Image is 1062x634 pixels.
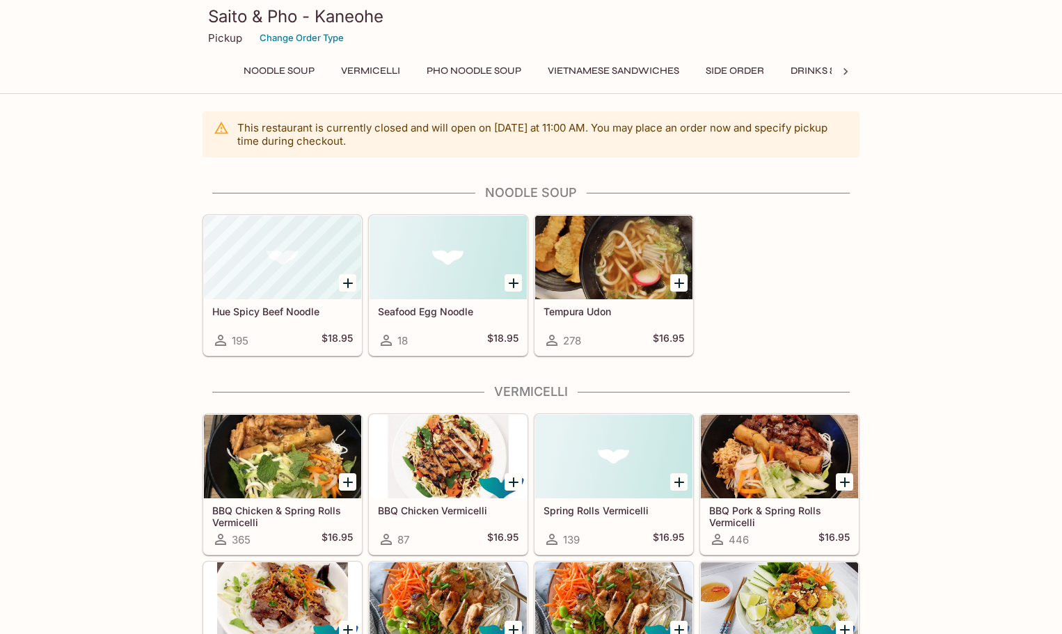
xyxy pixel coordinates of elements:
button: Pho Noodle Soup [419,61,529,81]
button: Change Order Type [253,27,350,49]
a: BBQ Chicken & Spring Rolls Vermicelli365$16.95 [203,414,362,555]
h5: BBQ Pork & Spring Rolls Vermicelli [709,505,850,528]
span: 195 [232,334,248,347]
a: Hue Spicy Beef Noodle195$18.95 [203,215,362,356]
span: 139 [563,533,580,546]
h5: Seafood Egg Noodle [378,306,518,317]
h5: Spring Rolls Vermicelli [544,505,684,516]
h5: $16.95 [487,531,518,548]
button: Add BBQ Chicken & Spring Rolls Vermicelli [339,473,356,491]
button: Add Hue Spicy Beef Noodle [339,274,356,292]
h4: Noodle Soup [203,185,859,200]
h5: BBQ Chicken & Spring Rolls Vermicelli [212,505,353,528]
a: Tempura Udon278$16.95 [534,215,693,356]
a: Seafood Egg Noodle18$18.95 [369,215,528,356]
a: BBQ Chicken Vermicelli87$16.95 [369,414,528,555]
span: 365 [232,533,251,546]
span: 87 [397,533,409,546]
div: BBQ Chicken Vermicelli [370,415,527,498]
h5: $16.95 [322,531,353,548]
span: 18 [397,334,408,347]
h3: Saito & Pho - Kaneohe [208,6,854,27]
button: Add Tempura Udon [670,274,688,292]
button: Add Spring Rolls Vermicelli [670,473,688,491]
div: BBQ Pork & Spring Rolls Vermicelli [701,415,858,498]
h5: $18.95 [322,332,353,349]
div: Spring Rolls Vermicelli [535,415,692,498]
h5: BBQ Chicken Vermicelli [378,505,518,516]
button: Add BBQ Chicken Vermicelli [505,473,522,491]
span: 278 [563,334,581,347]
div: Hue Spicy Beef Noodle [204,216,361,299]
h4: Vermicelli [203,384,859,399]
a: BBQ Pork & Spring Rolls Vermicelli446$16.95 [700,414,859,555]
div: BBQ Chicken & Spring Rolls Vermicelli [204,415,361,498]
button: Side Order [698,61,772,81]
button: Add BBQ Pork & Spring Rolls Vermicelli [836,473,853,491]
button: Vermicelli [333,61,408,81]
div: Seafood Egg Noodle [370,216,527,299]
button: Noodle Soup [236,61,322,81]
h5: Tempura Udon [544,306,684,317]
button: Vietnamese Sandwiches [540,61,687,81]
p: Pickup [208,31,242,45]
h5: $18.95 [487,332,518,349]
span: 446 [729,533,749,546]
h5: $16.95 [653,332,684,349]
button: Add Seafood Egg Noodle [505,274,522,292]
button: Drinks & Desserts [783,61,894,81]
h5: $16.95 [818,531,850,548]
h5: Hue Spicy Beef Noodle [212,306,353,317]
div: Tempura Udon [535,216,692,299]
h5: $16.95 [653,531,684,548]
p: This restaurant is currently closed and will open on [DATE] at 11:00 AM . You may place an order ... [237,121,848,148]
a: Spring Rolls Vermicelli139$16.95 [534,414,693,555]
